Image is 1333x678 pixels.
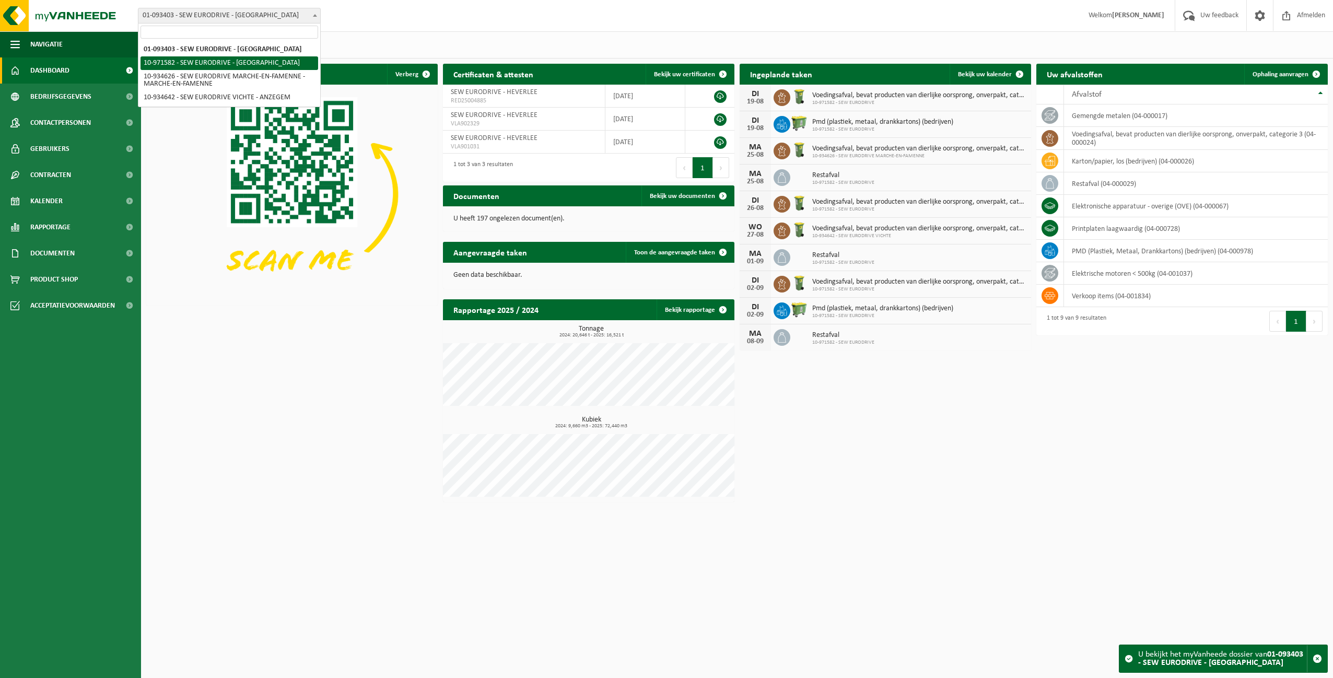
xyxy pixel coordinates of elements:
[1244,64,1327,85] a: Ophaling aanvragen
[30,162,71,188] span: Contracten
[1064,240,1328,262] td: PMD (Plastiek, Metaal, Drankkartons) (bedrijven) (04-000978)
[146,85,438,303] img: Download de VHEPlus App
[657,299,733,320] a: Bekijk rapportage
[745,338,766,345] div: 08-09
[676,157,693,178] button: Previous
[745,258,766,265] div: 01-09
[443,299,549,320] h2: Rapportage 2025 / 2024
[713,157,729,178] button: Next
[958,71,1012,78] span: Bekijk uw kalender
[141,43,318,56] li: 01-093403 - SEW EURODRIVE - [GEOGRAPHIC_DATA]
[745,151,766,159] div: 25-08
[1036,64,1113,84] h2: Uw afvalstoffen
[950,64,1030,85] a: Bekijk uw kalender
[745,223,766,231] div: WO
[605,85,685,108] td: [DATE]
[790,194,808,212] img: WB-0140-HPE-GN-50
[1112,11,1164,19] strong: [PERSON_NAME]
[812,313,953,319] span: 10-971582 - SEW EURODRIVE
[745,170,766,178] div: MA
[812,233,1026,239] span: 10-934642 - SEW EURODRIVE VICHTE
[650,193,715,200] span: Bekijk uw documenten
[30,57,69,84] span: Dashboard
[395,71,418,78] span: Verberg
[30,266,78,293] span: Product Shop
[790,221,808,239] img: WB-0140-HPE-GN-50
[30,214,71,240] span: Rapportage
[1064,285,1328,307] td: verkoop items (04-001834)
[790,141,808,159] img: WB-0140-HPE-GN-50
[30,240,75,266] span: Documenten
[812,180,874,186] span: 10-971582 - SEW EURODRIVE
[790,114,808,132] img: WB-0660-HPE-GN-50
[790,274,808,292] img: WB-0140-HPE-GN-50
[451,143,597,151] span: VLA901031
[745,330,766,338] div: MA
[451,134,537,142] span: SEW EURODRIVE - HEVERLEE
[812,91,1026,100] span: Voedingsafval, bevat producten van dierlijke oorsprong, onverpakt, categorie 3
[1064,127,1328,150] td: voedingsafval, bevat producten van dierlijke oorsprong, onverpakt, categorie 3 (04-000024)
[1138,645,1307,672] div: U bekijkt het myVanheede dossier van
[745,231,766,239] div: 27-08
[1064,262,1328,285] td: elektrische motoren < 500kg (04-001037)
[605,108,685,131] td: [DATE]
[812,171,874,180] span: Restafval
[448,325,734,338] h3: Tonnage
[1064,150,1328,172] td: karton/papier, los (bedrijven) (04-000026)
[745,178,766,185] div: 25-08
[740,64,823,84] h2: Ingeplande taken
[451,120,597,128] span: VLA902329
[745,276,766,285] div: DI
[745,125,766,132] div: 19-08
[30,293,115,319] span: Acceptatievoorwaarden
[141,91,318,104] li: 10-934642 - SEW EURODRIVE VICHTE - ANZEGEM
[30,31,63,57] span: Navigatie
[812,305,953,313] span: Pmd (plastiek, metaal, drankkartons) (bedrijven)
[654,71,715,78] span: Bekijk uw certificaten
[745,116,766,125] div: DI
[141,70,318,91] li: 10-934626 - SEW EURODRIVE MARCHE-EN-FAMENNE - MARCHE-EN-FAMENNE
[443,185,510,206] h2: Documenten
[1064,217,1328,240] td: printplaten laagwaardig (04-000728)
[1042,310,1106,333] div: 1 tot 9 van 9 resultaten
[745,250,766,258] div: MA
[1269,311,1286,332] button: Previous
[812,153,1026,159] span: 10-934626 - SEW EURODRIVE MARCHE-EN-FAMENNE
[812,331,874,340] span: Restafval
[443,64,544,84] h2: Certificaten & attesten
[745,196,766,205] div: DI
[626,242,733,263] a: Toon de aangevraagde taken
[634,249,715,256] span: Toon de aangevraagde taken
[790,88,808,106] img: WB-0140-HPE-GN-50
[745,90,766,98] div: DI
[812,260,874,266] span: 10-971582 - SEW EURODRIVE
[1072,90,1102,99] span: Afvalstof
[745,311,766,319] div: 02-09
[693,157,713,178] button: 1
[138,8,321,24] span: 01-093403 - SEW EURODRIVE - HEVERLEE
[453,272,724,279] p: Geen data beschikbaar.
[1253,71,1308,78] span: Ophaling aanvragen
[453,215,724,223] p: U heeft 197 ongelezen document(en).
[605,131,685,154] td: [DATE]
[443,242,537,262] h2: Aangevraagde taken
[30,110,91,136] span: Contactpersonen
[448,156,513,179] div: 1 tot 3 van 3 resultaten
[30,136,69,162] span: Gebruikers
[745,143,766,151] div: MA
[812,251,874,260] span: Restafval
[745,98,766,106] div: 19-08
[812,198,1026,206] span: Voedingsafval, bevat producten van dierlijke oorsprong, onverpakt, categorie 3
[641,185,733,206] a: Bekijk uw documenten
[812,100,1026,106] span: 10-971582 - SEW EURODRIVE
[812,340,874,346] span: 10-971582 - SEW EURODRIVE
[812,145,1026,153] span: Voedingsafval, bevat producten van dierlijke oorsprong, onverpakt, categorie 3
[141,56,318,70] li: 10-971582 - SEW EURODRIVE - [GEOGRAPHIC_DATA]
[451,88,537,96] span: SEW EURODRIVE - HEVERLEE
[30,188,63,214] span: Kalender
[812,278,1026,286] span: Voedingsafval, bevat producten van dierlijke oorsprong, onverpakt, categorie 3
[138,8,320,23] span: 01-093403 - SEW EURODRIVE - HEVERLEE
[1064,195,1328,217] td: elektronische apparatuur - overige (OVE) (04-000067)
[448,424,734,429] span: 2024: 9,660 m3 - 2025: 72,440 m3
[745,205,766,212] div: 26-08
